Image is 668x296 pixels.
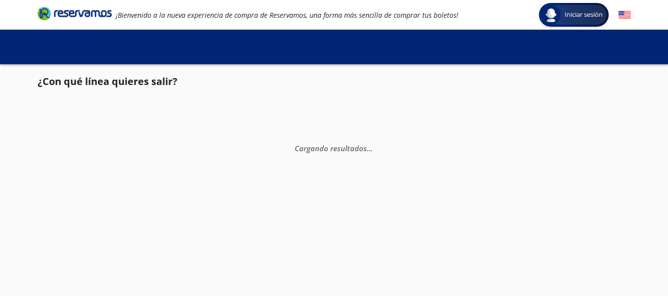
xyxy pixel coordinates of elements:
[116,10,458,20] em: ¡Bienvenido a la nueva experiencia de compra de Reservamos, una forma más sencilla de comprar tus...
[38,6,112,24] a: Brand Logo
[561,10,607,20] span: Iniciar sesión
[367,143,369,153] span: .
[38,74,178,89] p: ¿Con qué línea quieres salir?
[371,143,373,153] span: .
[369,143,371,153] span: .
[38,6,112,21] i: Brand Logo
[619,9,631,21] button: English
[295,143,373,153] em: Cargando resultados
